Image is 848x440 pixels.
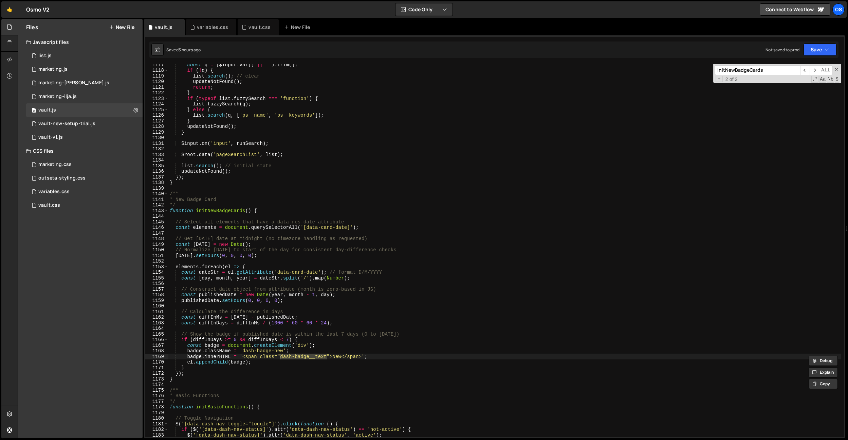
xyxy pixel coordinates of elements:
[145,118,168,124] div: 1127
[145,146,168,152] div: 1132
[145,275,168,281] div: 1155
[145,337,168,343] div: 1166
[109,24,134,30] button: New File
[26,158,143,171] div: 16596/45446.css
[145,371,168,376] div: 1172
[145,141,168,147] div: 1131
[145,225,168,231] div: 1146
[395,3,453,16] button: Code Only
[26,117,143,131] div: 16596/45152.js
[145,298,168,304] div: 1159
[284,24,313,31] div: New File
[179,47,201,53] div: 3 hours ago
[819,76,826,83] span: CaseSensitive Search
[145,186,168,191] div: 1139
[26,5,50,14] div: Osmo V2
[26,23,38,31] h2: Files
[166,47,201,53] div: Saved
[18,35,143,49] div: Javascript files
[26,90,143,103] div: 16596/45423.js
[723,77,740,82] span: 2 of 2
[38,175,86,181] div: outseta-styling.css
[145,174,168,180] div: 1137
[145,242,168,248] div: 1149
[38,66,68,72] div: marketing.js
[145,101,168,107] div: 1124
[145,326,168,332] div: 1164
[26,63,143,76] div: 16596/45422.js
[145,236,168,242] div: 1148
[145,354,168,360] div: 1169
[38,107,56,113] div: vault.js
[32,108,36,114] span: 0
[145,309,168,315] div: 1161
[26,185,143,199] div: 16596/45154.css
[766,47,799,53] div: Not saved to prod
[145,214,168,219] div: 1144
[145,62,168,68] div: 1117
[38,189,70,195] div: variables.css
[145,85,168,90] div: 1121
[145,107,168,113] div: 1125
[38,121,95,127] div: vault-new-setup-trial.js
[145,427,168,433] div: 1182
[145,303,168,309] div: 1160
[145,157,168,163] div: 1134
[145,79,168,85] div: 1120
[38,202,60,208] div: vault.css
[145,73,168,79] div: 1119
[809,356,838,366] button: Debug
[145,202,168,208] div: 1142
[145,292,168,298] div: 1158
[145,264,168,270] div: 1153
[145,208,168,214] div: 1143
[145,163,168,169] div: 1135
[145,135,168,141] div: 1130
[145,219,168,225] div: 1145
[800,65,810,75] span: ​
[145,382,168,388] div: 1174
[145,421,168,427] div: 1181
[810,65,819,75] span: ​
[38,53,52,59] div: list.js
[26,49,143,63] div: 16596/45151.js
[760,3,830,16] a: Connect to Webflow
[26,171,143,185] div: 16596/45156.css
[145,169,168,174] div: 1136
[832,3,845,16] a: Os
[145,96,168,102] div: 1123
[145,253,168,259] div: 1151
[809,367,838,377] button: Explain
[145,399,168,405] div: 1177
[804,44,836,56] button: Save
[819,65,832,75] span: Alt-Enter
[26,131,143,144] div: 16596/45132.js
[145,315,168,320] div: 1162
[26,199,143,212] div: 16596/45153.css
[38,80,109,86] div: marketing-[PERSON_NAME].js
[145,281,168,287] div: 1156
[145,365,168,371] div: 1171
[145,130,168,135] div: 1129
[197,24,228,31] div: variables.css
[145,410,168,416] div: 1179
[145,258,168,264] div: 1152
[715,65,800,75] input: Search for
[145,393,168,399] div: 1176
[38,134,63,140] div: vault-v1.js
[835,76,839,83] span: Search In Selection
[145,124,168,130] div: 1128
[827,76,834,83] span: Whole Word Search
[26,103,143,117] div: 16596/45133.js
[145,376,168,382] div: 1173
[145,270,168,275] div: 1154
[145,348,168,354] div: 1168
[145,231,168,236] div: 1147
[145,247,168,253] div: 1150
[809,379,838,389] button: Copy
[145,197,168,203] div: 1141
[145,416,168,421] div: 1180
[145,191,168,197] div: 1140
[716,76,723,82] span: Toggle Replace mode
